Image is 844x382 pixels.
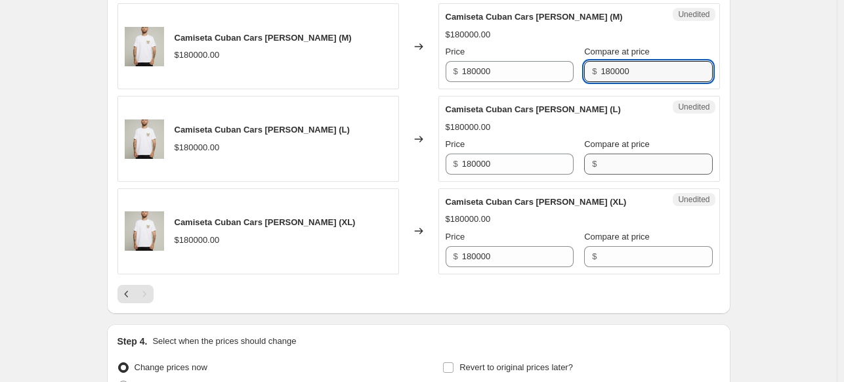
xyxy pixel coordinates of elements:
[446,139,465,149] span: Price
[117,285,136,303] button: Previous
[175,33,352,43] span: Camiseta Cuban Cars [PERSON_NAME] (M)
[446,104,621,114] span: Camiseta Cuban Cars [PERSON_NAME] (L)
[454,66,458,76] span: $
[446,28,491,41] div: $180000.00
[678,102,709,112] span: Unedited
[592,159,597,169] span: $
[459,362,573,372] span: Revert to original prices later?
[175,234,220,247] div: $180000.00
[117,285,154,303] nav: Pagination
[175,49,220,62] div: $180000.00
[175,217,356,227] span: Camiseta Cuban Cars [PERSON_NAME] (XL)
[152,335,296,348] p: Select when the prices should change
[584,232,650,242] span: Compare at price
[454,251,458,261] span: $
[175,125,350,135] span: Camiseta Cuban Cars [PERSON_NAME] (L)
[125,211,164,251] img: 00648_80x.jpg
[584,47,650,56] span: Compare at price
[678,194,709,205] span: Unedited
[175,141,220,154] div: $180000.00
[446,197,627,207] span: Camiseta Cuban Cars [PERSON_NAME] (XL)
[678,9,709,20] span: Unedited
[125,119,164,159] img: 00648_80x.jpg
[446,121,491,134] div: $180000.00
[446,213,491,226] div: $180000.00
[592,251,597,261] span: $
[446,47,465,56] span: Price
[125,27,164,66] img: 00648_80x.jpg
[454,159,458,169] span: $
[117,335,148,348] h2: Step 4.
[446,12,623,22] span: Camiseta Cuban Cars [PERSON_NAME] (M)
[446,232,465,242] span: Price
[135,362,207,372] span: Change prices now
[584,139,650,149] span: Compare at price
[592,66,597,76] span: $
